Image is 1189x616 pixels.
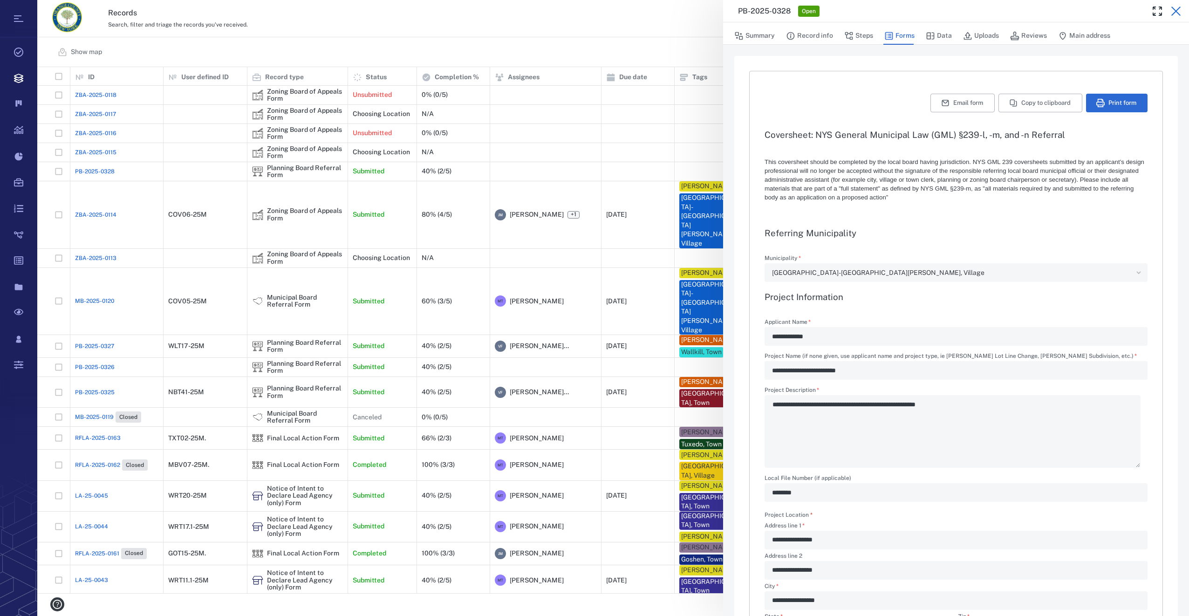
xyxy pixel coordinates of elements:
button: Close [1167,2,1185,21]
label: Address line 1 [765,523,1148,531]
h3: Referring Municipality [765,227,1148,239]
div: Municipality [765,263,1148,282]
label: Address line 2 [765,553,1148,561]
button: Data [926,27,952,45]
label: Project Description [765,387,1148,395]
div: Applicant Name [765,327,1148,346]
button: Toggle Fullscreen [1148,2,1167,21]
span: This coversheet should be completed by the local board having jurisdiction. NYS GML 239 covershee... [765,158,1144,201]
button: Copy to clipboard [998,94,1082,112]
button: Reviews [1010,27,1047,45]
button: Email form [930,94,995,112]
span: Open [800,7,818,15]
button: Steps [844,27,873,45]
label: City [765,583,1148,591]
button: Uploads [963,27,999,45]
label: Municipality [765,255,1148,263]
div: [GEOGRAPHIC_DATA]-[GEOGRAPHIC_DATA][PERSON_NAME], Village [772,267,1133,278]
button: Main address [1058,27,1110,45]
h3: Coversheet: NYS General Municipal Law (GML) §239-l, -m, and -n Referral [765,129,1148,140]
button: Print form [1086,94,1148,112]
button: Record info [786,27,833,45]
h3: Project Information [765,291,1148,302]
button: Summary [734,27,775,45]
span: Help [21,7,40,15]
div: Project Name (if none given, use applicant name and project type, ie Smith Lot Line Change, Jones... [765,361,1148,380]
div: Local File Number (if applicable) [765,483,1148,502]
label: Project Location [765,511,813,519]
label: Project Name (if none given, use applicant name and project type, ie [PERSON_NAME] Lot Line Chang... [765,353,1148,361]
span: required [810,512,813,518]
label: Applicant Name [765,319,1148,327]
label: Local File Number (if applicable) [765,475,1148,483]
h3: PB-2025-0328 [738,6,791,17]
button: Forms [884,27,915,45]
